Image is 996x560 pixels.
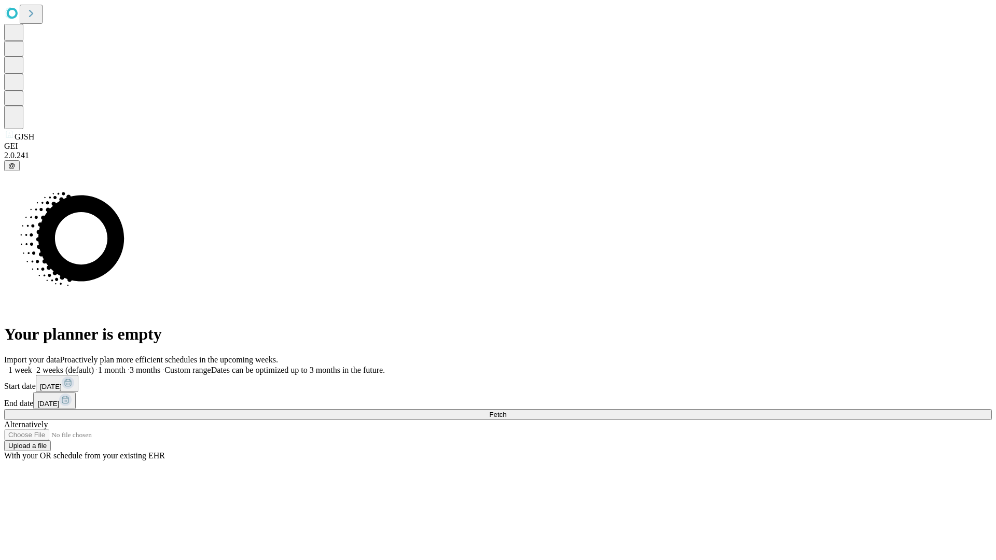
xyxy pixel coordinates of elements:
span: Alternatively [4,420,48,429]
div: End date [4,392,992,409]
span: Import your data [4,355,60,364]
div: GEI [4,142,992,151]
button: [DATE] [36,375,78,392]
span: GJSH [15,132,34,141]
span: Dates can be optimized up to 3 months in the future. [211,366,385,374]
span: 1 week [8,366,32,374]
button: [DATE] [33,392,76,409]
span: 3 months [130,366,160,374]
span: [DATE] [37,400,59,408]
div: Start date [4,375,992,392]
span: 2 weeks (default) [36,366,94,374]
h1: Your planner is empty [4,325,992,344]
div: 2.0.241 [4,151,992,160]
span: With your OR schedule from your existing EHR [4,451,165,460]
span: [DATE] [40,383,62,390]
button: @ [4,160,20,171]
button: Upload a file [4,440,51,451]
span: Proactively plan more efficient schedules in the upcoming weeks. [60,355,278,364]
span: Custom range [164,366,211,374]
button: Fetch [4,409,992,420]
span: Fetch [489,411,506,418]
span: @ [8,162,16,170]
span: 1 month [98,366,126,374]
